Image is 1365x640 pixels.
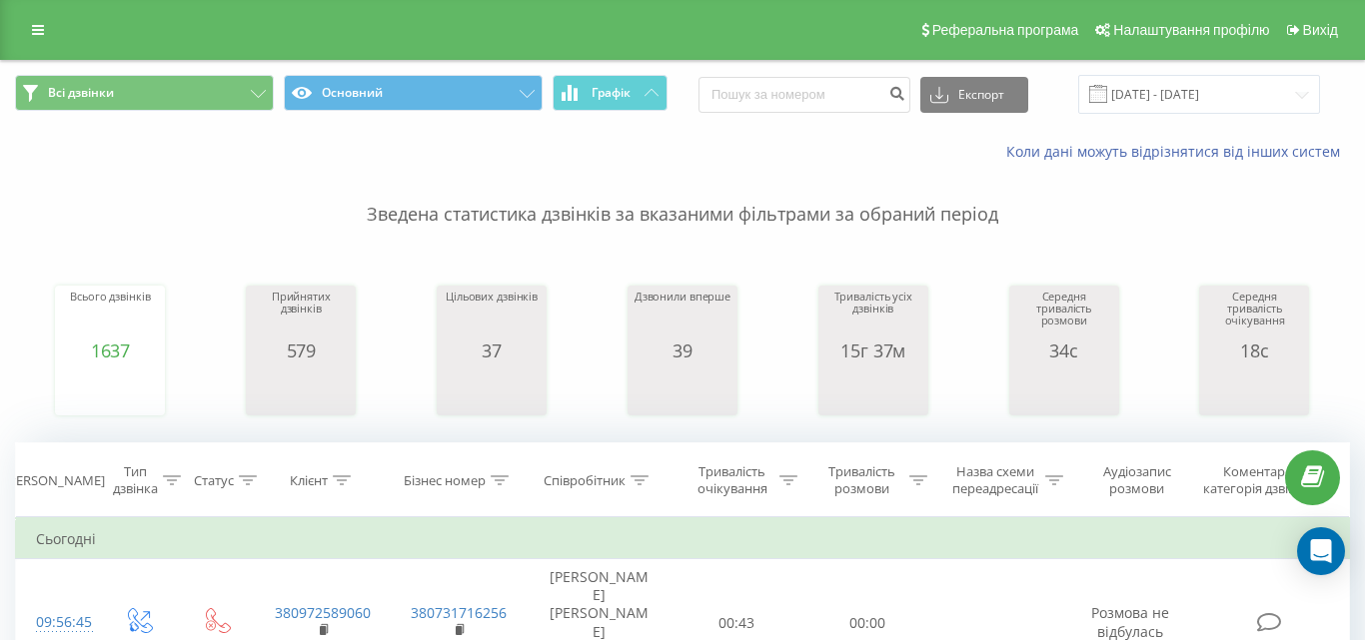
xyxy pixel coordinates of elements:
[15,75,274,111] button: Всі дзвінки
[16,519,1350,559] td: Сьогодні
[284,75,543,111] button: Основний
[404,472,486,489] div: Бізнес номер
[411,603,507,622] a: 380731716256
[820,463,904,497] div: Тривалість розмови
[553,75,668,111] button: Графік
[251,291,351,340] div: Прийнятих дзвінків
[635,291,730,340] div: Дзвонили вперше
[1091,603,1169,640] span: Розмова не відбулась
[1014,340,1114,360] div: 34с
[1014,291,1114,340] div: Середня тривалість розмови
[1303,22,1338,38] span: Вихід
[920,77,1028,113] button: Експорт
[4,472,105,489] div: [PERSON_NAME]
[950,463,1040,497] div: Назва схеми переадресації
[446,291,538,340] div: Цільових дзвінків
[251,340,351,360] div: 579
[698,77,910,113] input: Пошук за номером
[932,22,1079,38] span: Реферальна програма
[689,463,773,497] div: Тривалість очікування
[275,603,371,622] a: 380972589060
[48,85,114,101] span: Всі дзвінки
[592,86,631,100] span: Графік
[635,340,730,360] div: 39
[823,291,923,340] div: Тривалість усіх дзвінків
[1204,291,1304,340] div: Середня тривалість очікування
[15,162,1350,228] p: Зведена статистика дзвінків за вказаними фільтрами за обраний період
[290,472,328,489] div: Клієнт
[1086,463,1188,497] div: Аудіозапис розмови
[1297,527,1345,575] div: Open Intercom Messenger
[194,472,234,489] div: Статус
[1198,463,1315,497] div: Коментар/категорія дзвінка
[1113,22,1269,38] span: Налаштування профілю
[544,472,626,489] div: Співробітник
[823,340,923,360] div: 15г 37м
[1204,340,1304,360] div: 18с
[1006,142,1350,161] a: Коли дані можуть відрізнятися вiд інших систем
[113,463,158,497] div: Тип дзвінка
[70,291,150,340] div: Всього дзвінків
[446,340,538,360] div: 37
[70,340,150,360] div: 1637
